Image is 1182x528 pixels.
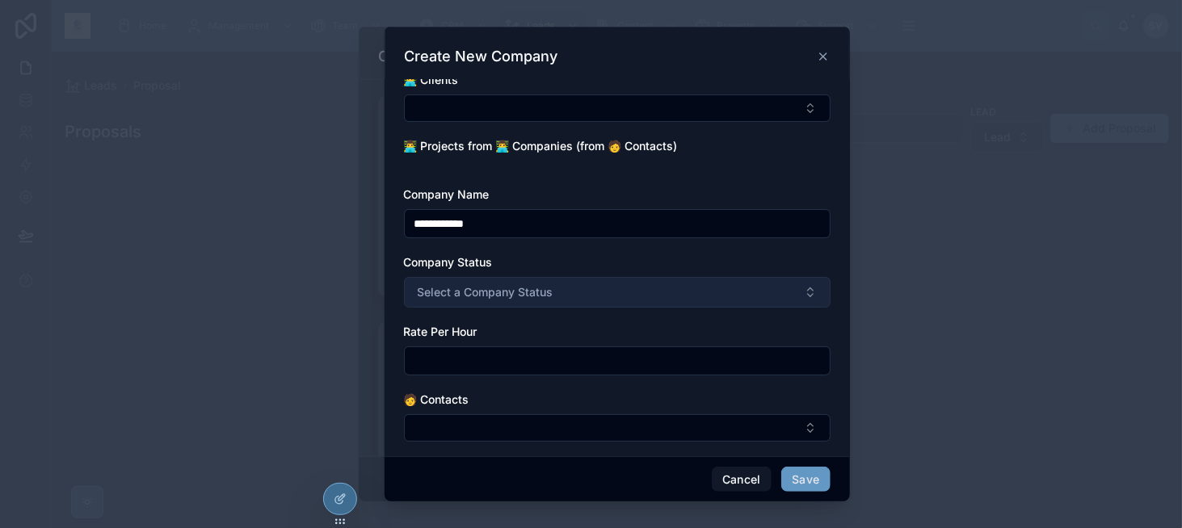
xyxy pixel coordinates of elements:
[418,284,553,300] span: Select a Company Status
[404,392,469,406] span: 🧑 Contacts
[404,94,831,122] button: Select Button
[405,47,558,66] h3: Create New Company
[781,467,830,492] button: Save
[712,467,772,492] button: Cancel
[404,139,678,153] span: 👨‍💻 Projects from 👨‍💻 Companies (from 🧑 Contacts)
[404,325,477,338] span: Rate Per Hour
[404,255,493,269] span: Company Status
[404,414,831,442] button: Select Button
[404,73,459,86] span: 👨‍💻 Clients
[404,187,490,201] span: Company Name
[404,277,831,308] button: Select Button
